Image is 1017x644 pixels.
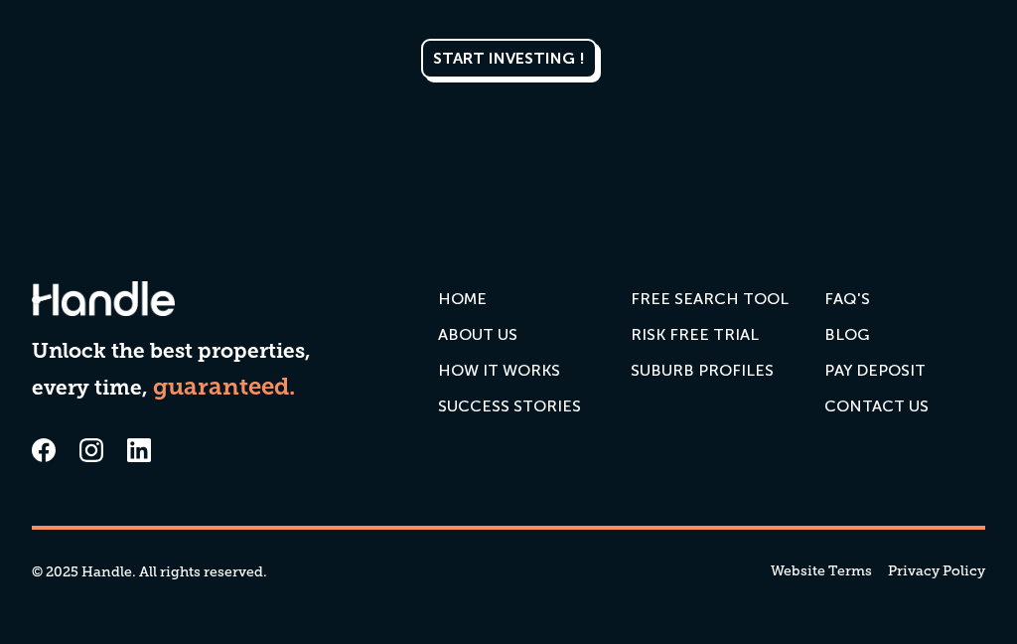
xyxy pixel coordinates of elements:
div: SUCCESS STORIES [438,397,581,416]
div: FAQ'S [824,289,870,309]
div: RISK FREE TRIAL [631,325,759,345]
a: Blog [824,317,870,353]
div: ABOUT US [438,325,517,345]
a: Privacy Policy [888,562,985,581]
a: SUCCESS STORIES [438,389,581,424]
a: ABOUT US [438,317,517,353]
a: PAY DEPOSIT [824,353,926,389]
a: FREE SEARCH TOOL [631,281,789,317]
a: HOME [438,281,487,317]
div: PAY DEPOSIT [824,361,926,381]
a: FAQ'S [824,281,870,317]
a: RISK FREE TRIAL [631,317,759,353]
a: Contact us [824,389,929,424]
a: START INVESTING ! [421,39,597,79]
a: Website Terms [771,562,872,581]
div: SUBURB PROFILES [631,361,774,381]
div: FREE SEARCH TOOL [631,289,789,309]
div: HOW IT WORKS [438,361,560,381]
div: Contact us [824,397,929,416]
a: SUBURB PROFILES [631,353,774,389]
div: HOME [438,289,487,309]
strong: guaranteed. [153,377,295,401]
strong: Unlock the best properties, every time, [32,342,311,399]
div: Blog [824,325,870,345]
a: HOW IT WORKS [438,353,560,389]
div: © 2025 Handle. All rights reserved. [32,562,267,582]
